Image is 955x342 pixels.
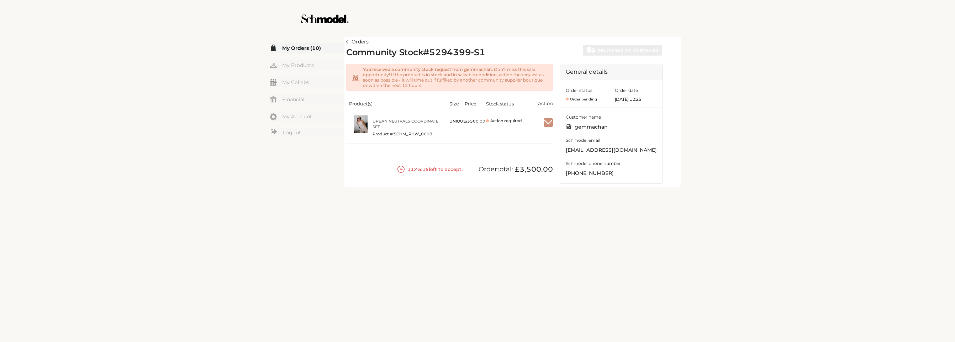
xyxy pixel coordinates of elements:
span: Order pending [566,97,597,102]
span: Order date [615,88,638,93]
span: Schmodel email [566,137,657,144]
img: my-account.svg [270,113,277,120]
span: £3,500.00 [513,165,553,173]
h2: Community Stock # 5294399-S1 [346,47,485,58]
img: shop-orange.svg [352,75,359,81]
a: Financial [270,94,344,104]
span: General details [566,68,608,75]
span: [DATE] 12:25 [615,97,657,102]
div: Order total: [346,165,553,173]
span: [PHONE_NUMBER] [566,169,657,178]
div: UNIQUE [449,115,466,127]
a: Orders [346,38,369,46]
a: My Products [270,60,344,70]
span: Action required [490,118,532,124]
span: Customer name [566,114,657,121]
span: $ 3500.00 [465,119,485,124]
a: Urban Neutrals Coordinate Set [373,118,444,130]
img: left-arrow.svg [346,40,349,44]
span: gemmachan [566,123,657,131]
span: 11:45:15 left to accept. [407,166,464,172]
img: my-order.svg [270,45,277,52]
div: Menu [270,43,344,138]
th: Stock status [483,96,525,111]
th: Price [462,96,483,111]
span: Action [538,100,553,106]
span: Schmodel phone number [566,160,657,167]
img: check-white.svg [544,119,553,126]
span: You received a community stock request from gemmachan . [363,67,493,72]
a: Logout [270,128,344,137]
th: Size [447,96,462,111]
span: Accept [521,134,553,145]
img: my-financial.svg [270,96,277,103]
a: My Collabs [270,77,344,87]
span: Reject [521,145,553,157]
img: my-friends.svg [270,79,277,86]
img: time.svg [397,166,405,173]
img: my-hanger.svg [270,62,277,69]
span: orders+gemmachan@schmodel.shop [566,146,657,155]
a: My Orders (10) [270,43,344,53]
span: Action required [486,118,532,124]
a: My Account [270,111,344,121]
th: Product(s) [346,96,447,111]
span: Order status [566,88,592,93]
img: shop-black.svg [566,124,571,129]
div: Don’t miss this sale opportunity! If the product is in stock and in saleable condition, action th... [359,67,547,88]
span: Product #: SCHM_RHW_0008 [373,131,444,137]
